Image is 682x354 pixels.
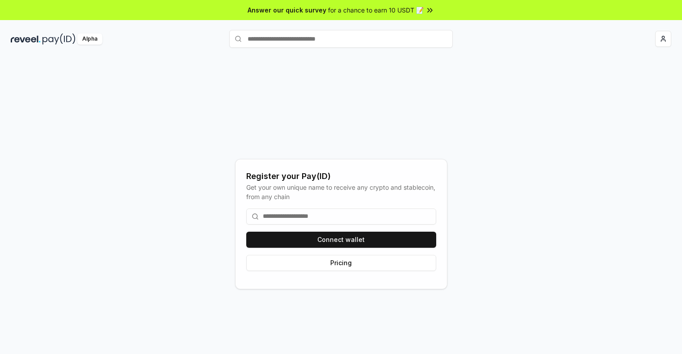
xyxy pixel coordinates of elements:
div: Alpha [77,33,102,45]
button: Pricing [246,255,436,271]
button: Connect wallet [246,232,436,248]
img: reveel_dark [11,33,41,45]
div: Register your Pay(ID) [246,170,436,183]
span: for a chance to earn 10 USDT 📝 [328,5,424,15]
span: Answer our quick survey [248,5,326,15]
img: pay_id [42,33,76,45]
div: Get your own unique name to receive any crypto and stablecoin, from any chain [246,183,436,201]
